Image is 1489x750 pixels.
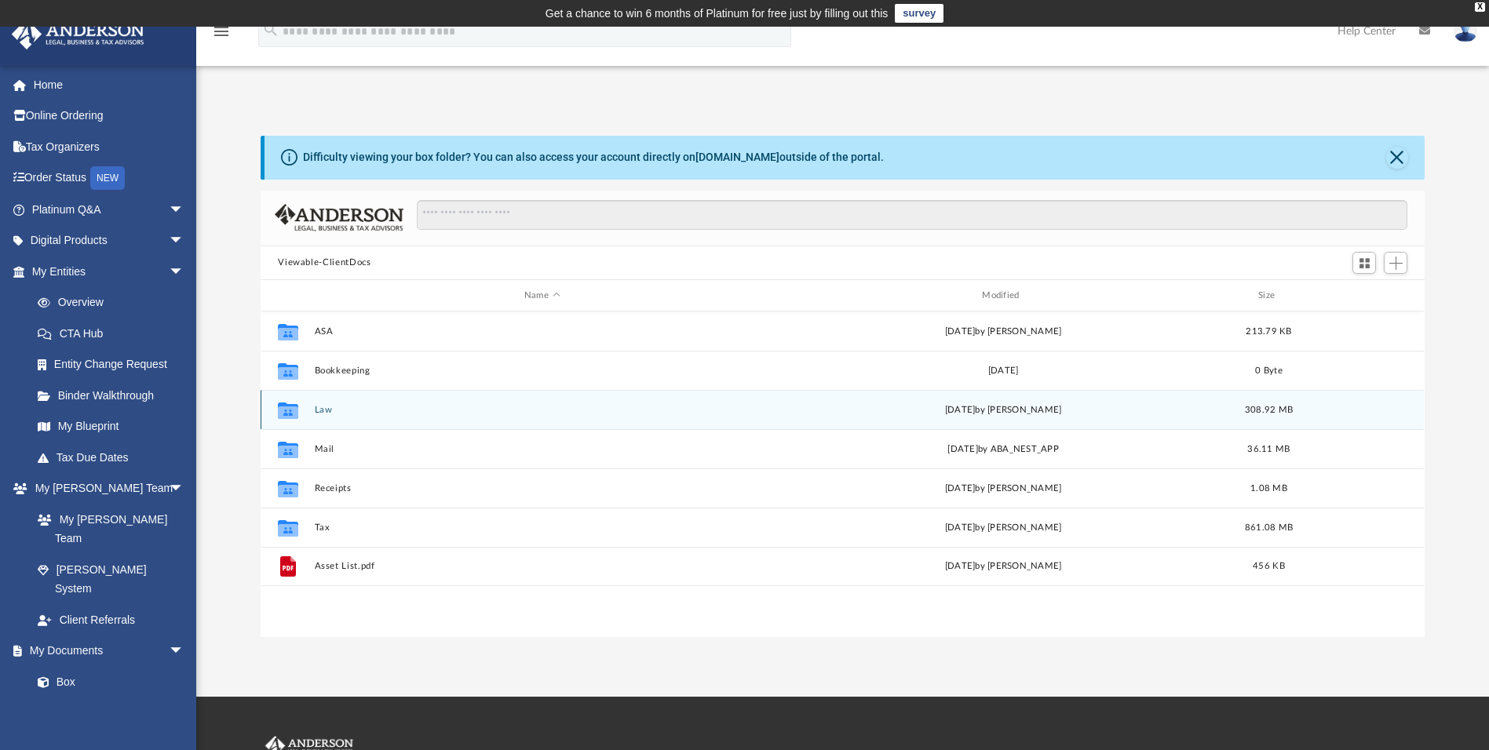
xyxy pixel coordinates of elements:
[22,504,192,554] a: My [PERSON_NAME] Team
[262,21,279,38] i: search
[776,482,1231,496] div: [DATE] by [PERSON_NAME]
[1308,289,1418,303] div: id
[776,442,1231,457] div: [DATE] by ABA_NEST_APP
[1384,252,1407,274] button: Add
[22,349,208,380] a: Entity Change Request
[212,22,231,41] i: menu
[776,289,1231,303] div: Modified
[315,562,769,572] button: Asset List.pdf
[22,287,208,319] a: Overview
[1246,327,1292,336] span: 213.79 KB
[169,194,200,226] span: arrow_drop_down
[1386,147,1408,169] button: Close
[315,444,769,454] button: Mail
[11,131,208,162] a: Tax Organizers
[1248,445,1290,453] span: 36.11 MB
[169,635,200,668] span: arrow_drop_down
[776,325,1231,339] div: [DATE] by [PERSON_NAME]
[169,473,200,505] span: arrow_drop_down
[11,256,208,287] a: My Entitiesarrow_drop_down
[22,604,200,635] a: Client Referrals
[776,521,1231,535] div: [DATE] by [PERSON_NAME]
[212,30,231,41] a: menu
[776,560,1231,574] div: [DATE] by [PERSON_NAME]
[11,473,200,504] a: My [PERSON_NAME] Teamarrow_drop_down
[1245,523,1293,532] span: 861.08 MB
[1238,289,1301,303] div: Size
[1245,406,1293,414] span: 308.92 MB
[314,289,769,303] div: Name
[1256,366,1283,375] span: 0 Byte
[315,366,769,376] button: Bookkeeping
[11,635,200,667] a: My Documentsarrow_drop_down
[22,666,192,697] a: Box
[22,380,208,411] a: Binder Walkthrough
[22,697,200,729] a: Meeting Minutes
[315,405,769,415] button: Law
[22,411,200,442] a: My Blueprint
[1352,252,1376,274] button: Switch to Grid View
[776,403,1231,417] div: [DATE] by [PERSON_NAME]
[1475,2,1485,12] div: close
[278,256,370,270] button: Viewable-ClientDocs
[261,311,1424,636] div: grid
[417,200,1407,230] input: Search files and folders
[895,4,943,23] a: survey
[315,483,769,493] button: Receipts
[169,225,200,257] span: arrow_drop_down
[315,326,769,337] button: ASA
[11,194,208,225] a: Platinum Q&Aarrow_drop_down
[22,442,208,473] a: Tax Due Dates
[11,100,208,132] a: Online Ordering
[1454,20,1477,42] img: User Pic
[7,19,149,49] img: Anderson Advisors Platinum Portal
[11,162,208,195] a: Order StatusNEW
[169,256,200,288] span: arrow_drop_down
[303,149,884,166] div: Difficulty viewing your box folder? You can also access your account directly on outside of the p...
[1250,484,1287,493] span: 1.08 MB
[695,151,779,163] a: [DOMAIN_NAME]
[90,166,125,190] div: NEW
[776,364,1231,378] div: [DATE]
[11,69,208,100] a: Home
[22,554,200,604] a: [PERSON_NAME] System
[268,289,307,303] div: id
[1254,562,1286,571] span: 456 KB
[22,318,208,349] a: CTA Hub
[11,225,208,257] a: Digital Productsarrow_drop_down
[315,522,769,533] button: Tax
[546,4,889,23] div: Get a chance to win 6 months of Platinum for free just by filling out this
